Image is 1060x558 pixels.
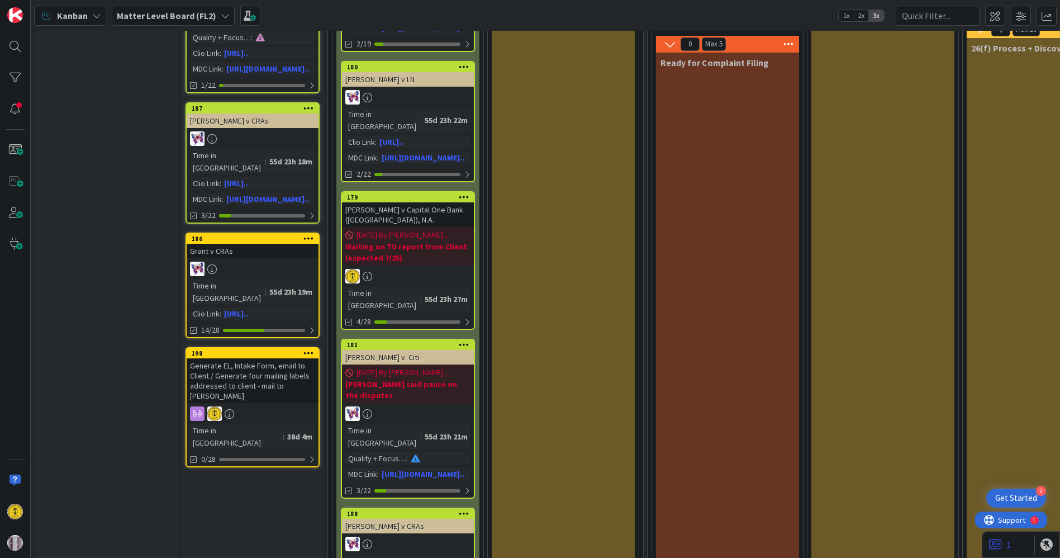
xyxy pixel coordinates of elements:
span: Kanban [57,9,88,22]
div: DB [187,131,319,146]
span: 2x [854,10,869,21]
span: : [220,47,221,59]
div: MDC Link [190,193,222,205]
div: 2 [1036,486,1046,496]
div: Max 5 [705,41,722,47]
div: MDC Link [190,63,222,75]
div: 188 [347,510,474,518]
div: 55d 23h 19m [267,286,315,298]
div: 55d 23h 18m [267,155,315,168]
span: : [220,177,221,190]
span: 4/28 [356,316,371,328]
div: 179[PERSON_NAME] v Capital One Bank ([GEOGRAPHIC_DATA]), N.A. [342,192,474,227]
div: Clio Link [190,308,220,320]
div: DB [187,262,319,276]
a: [URL].. [224,48,248,58]
div: Open Get Started checklist, remaining modules: 2 [986,489,1046,508]
div: 186Grant v CRAs [187,234,319,258]
div: Max 10 [1016,27,1037,32]
div: MDC Link [345,152,377,164]
span: 3/22 [201,210,216,221]
a: 1 [989,538,1011,551]
span: 0 [681,37,700,51]
span: [DATE] By [PERSON_NAME]... [356,229,448,241]
div: DB [342,90,474,105]
div: 198 [192,349,319,357]
img: TG [7,504,23,519]
div: Grant v CRAs [187,244,319,258]
img: DB [345,537,360,551]
div: Get Started [995,493,1037,504]
span: 2/22 [356,168,371,180]
img: TG [345,269,360,283]
a: 179[PERSON_NAME] v Capital One Bank ([GEOGRAPHIC_DATA]), N.A.[DATE] By [PERSON_NAME]...Waiting on... [341,191,475,330]
span: : [220,308,221,320]
span: Support [23,2,51,15]
span: Ready for Complaint Filing [660,57,769,68]
div: 180 [347,63,474,71]
span: 0/28 [201,453,216,465]
div: 186 [187,234,319,244]
span: : [265,155,267,168]
input: Quick Filter... [896,6,980,26]
div: [PERSON_NAME] v Capital One Bank ([GEOGRAPHIC_DATA]), N.A. [342,202,474,227]
div: 188 [342,509,474,519]
span: [DATE] By [PERSON_NAME]... [356,367,448,379]
b: [PERSON_NAME] said pause on the disputes [345,379,470,401]
div: 55d 23h 27m [422,293,470,305]
div: 55d 23h 22m [422,114,470,126]
div: 198Generate EL, Intake Form, email to Client / Generate four mailing labels addressed to client -... [187,348,319,403]
a: [URL].. [224,309,248,319]
span: : [265,286,267,298]
img: DB [345,406,360,421]
div: 187 [187,103,319,114]
a: [URL][DOMAIN_NAME].. [226,194,309,204]
a: [URL].. [379,137,403,147]
div: 181[PERSON_NAME] v. Citi [342,340,474,365]
img: TG [207,406,222,421]
div: 187[PERSON_NAME] v CRAs [187,103,319,128]
a: [URL][DOMAIN_NAME].. [382,153,464,163]
span: : [420,431,422,443]
a: [URL].. [224,178,248,188]
a: 186Grant v CRAsDBTime in [GEOGRAPHIC_DATA]:55d 23h 19mClio Link:[URL]..14/28 [186,233,320,338]
span: 2/19 [356,38,371,50]
div: 38d 4m [284,431,315,443]
div: Time in [GEOGRAPHIC_DATA] [345,108,420,133]
div: Clio Link [190,47,220,59]
a: 198Generate EL, Intake Form, email to Client / Generate four mailing labels addressed to client -... [186,347,320,467]
div: 180[PERSON_NAME] v LN [342,62,474,87]
div: Generate EL, Intake Form, email to Client / Generate four mailing labels addressed to client - ma... [187,358,319,403]
div: DB [342,537,474,551]
img: avatar [7,535,23,551]
img: DB [190,131,205,146]
span: : [222,193,224,205]
span: : [251,31,253,44]
span: 3x [869,10,884,21]
a: [URL][DOMAIN_NAME].. [226,64,309,74]
div: MDC Link [345,468,377,480]
span: : [420,293,422,305]
div: TG [342,269,474,283]
div: 179 [342,192,474,202]
div: Time in [GEOGRAPHIC_DATA] [190,149,265,174]
div: 181 [347,341,474,349]
div: Time in [GEOGRAPHIC_DATA] [345,287,420,311]
span: : [406,452,408,465]
img: DB [190,262,205,276]
div: [PERSON_NAME] v CRAs [187,114,319,128]
img: DB [345,90,360,105]
div: Time in [GEOGRAPHIC_DATA] [190,280,265,304]
div: Quality + Focus Level [345,452,406,465]
div: 181 [342,340,474,350]
span: : [222,63,224,75]
img: Visit kanbanzone.com [7,7,23,23]
div: Clio Link [190,177,220,190]
div: DB [342,406,474,421]
div: 55d 23h 21m [422,431,470,443]
div: 188[PERSON_NAME] v CRAs [342,509,474,533]
a: 180[PERSON_NAME] v LNDBTime in [GEOGRAPHIC_DATA]:55d 23h 22mClio Link:[URL]..MDC Link:[URL][DOMAI... [341,61,475,182]
span: : [283,431,284,443]
div: Quality + Focus Level [190,31,251,44]
div: Time in [GEOGRAPHIC_DATA] [190,424,283,449]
